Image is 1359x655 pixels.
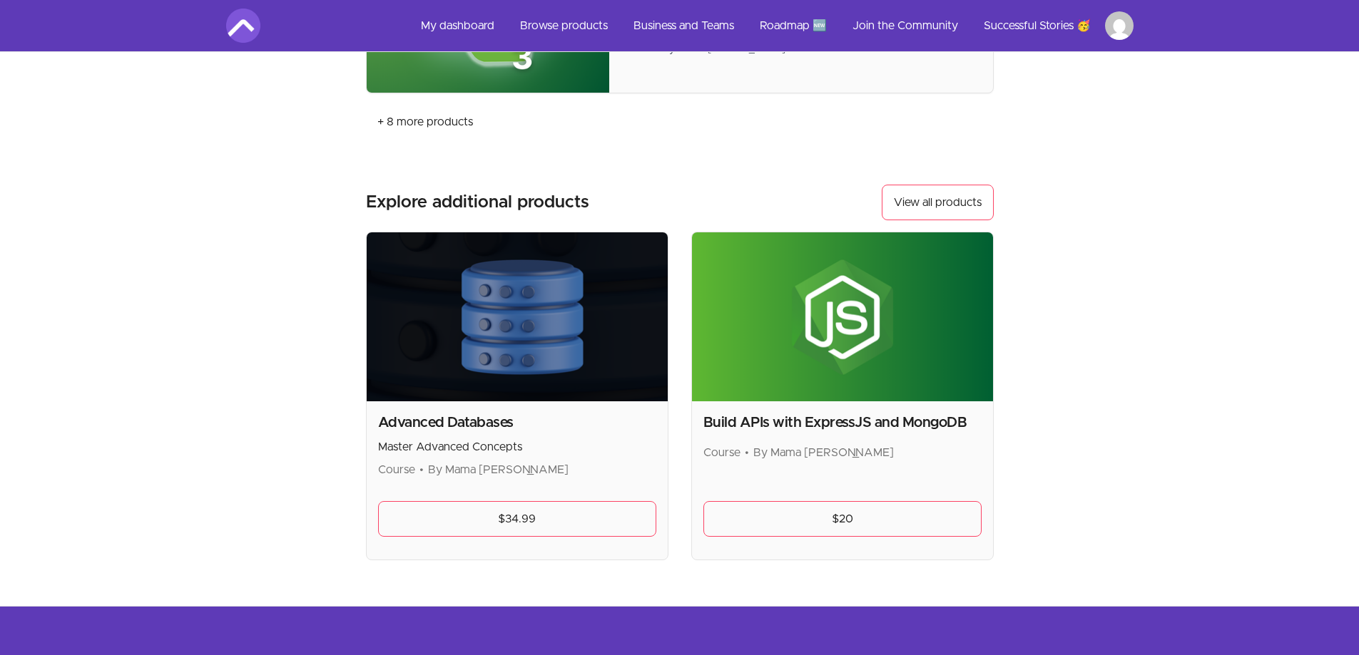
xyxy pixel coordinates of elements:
[703,447,740,458] span: Course
[703,413,982,433] h2: Build APIs with ExpressJS and MongoDB
[226,9,260,43] img: Amigoscode logo
[622,9,745,43] a: Business and Teams
[745,447,749,458] span: •
[703,501,982,537] a: $20
[378,438,656,455] p: Master Advanced Concepts
[882,185,994,220] a: View all products
[409,9,506,43] a: My dashboard
[366,105,484,139] a: + 8 more products
[841,9,969,43] a: Join the Community
[428,464,569,475] span: By Mama [PERSON_NAME]
[509,9,619,43] a: Browse products
[367,232,668,401] img: Product image for Advanced Databases
[409,9,1134,43] nav: Main
[972,9,1102,43] a: Successful Stories 🥳
[366,191,589,214] h3: Explore additional products
[753,447,894,458] span: By Mama [PERSON_NAME]
[1105,11,1134,40] img: Profile image for Żaneta
[378,464,415,475] span: Course
[419,464,424,475] span: •
[378,501,656,537] a: $34.99
[748,9,838,43] a: Roadmap 🆕
[692,232,993,401] img: Product image for Build APIs with ExpressJS and MongoDB
[378,413,656,433] h2: Advanced Databases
